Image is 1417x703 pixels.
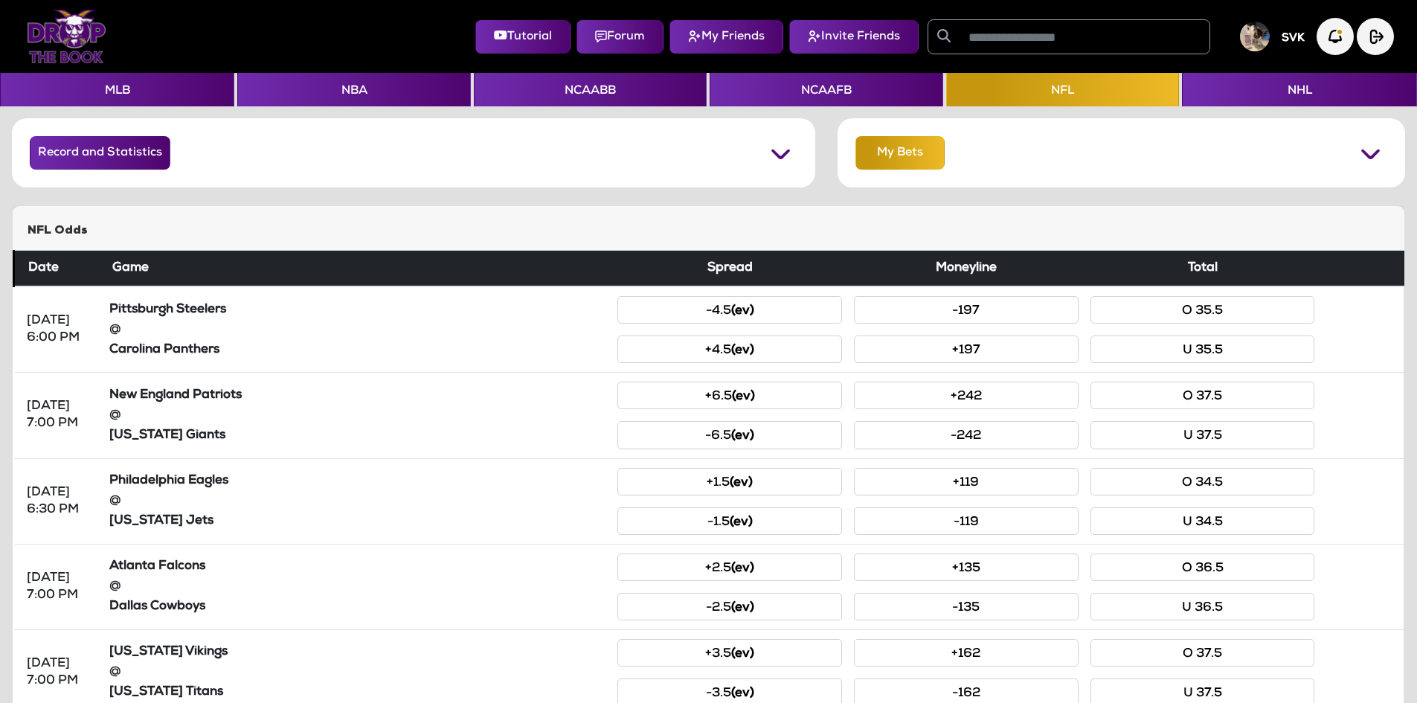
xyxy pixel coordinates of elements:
[14,251,103,287] th: Date
[669,20,783,54] button: My Friends
[946,73,1179,106] button: NFL
[617,468,842,495] button: +1.5(ev)
[109,515,213,527] strong: [US_STATE] Jets
[789,20,919,54] button: Invite Friends
[731,602,754,614] small: (ev)
[854,593,1079,620] button: -135
[1090,336,1315,363] button: U 35.5
[617,553,842,581] button: +2.5(ev)
[1317,18,1354,55] img: Notification
[731,305,754,318] small: (ev)
[732,391,755,403] small: (ev)
[854,507,1079,535] button: -119
[1090,421,1315,449] button: U 37.5
[1090,507,1315,535] button: U 34.5
[854,553,1079,581] button: +135
[109,321,606,338] div: @
[617,639,842,667] button: +3.5(ev)
[731,562,754,575] small: (ev)
[109,492,606,510] div: @
[27,484,91,519] div: [DATE] 6:30 PM
[30,136,170,170] button: Record and Statistics
[854,639,1079,667] button: +162
[27,570,91,604] div: [DATE] 7:00 PM
[109,429,225,442] strong: [US_STATE] Giants
[27,655,91,690] div: [DATE] 7:00 PM
[1090,296,1315,324] button: O 35.5
[854,382,1079,409] button: +242
[475,20,571,54] button: Tutorial
[109,646,228,658] strong: [US_STATE] Vikings
[730,516,753,529] small: (ev)
[109,389,242,402] strong: New England Patriots
[617,593,842,620] button: -2.5(ev)
[617,336,842,363] button: +4.5(ev)
[27,398,91,432] div: [DATE] 7:00 PM
[1182,73,1416,106] button: NHL
[617,507,842,535] button: -1.5(ev)
[109,304,226,316] strong: Pittsburgh Steelers
[731,687,754,700] small: (ev)
[854,296,1079,324] button: -197
[1085,251,1321,287] th: Total
[103,251,612,287] th: Game
[109,407,606,424] div: @
[109,578,606,595] div: @
[1282,32,1305,45] h5: SVK
[854,421,1079,449] button: -242
[611,251,848,287] th: Spread
[27,10,106,63] img: Logo
[848,251,1085,287] th: Moneyline
[109,344,219,356] strong: Carolina Panthers
[27,312,91,347] div: [DATE] 6:00 PM
[109,664,606,681] div: @
[109,475,228,487] strong: Philadelphia Eagles
[1090,382,1315,409] button: O 37.5
[1090,553,1315,581] button: O 36.5
[710,73,942,106] button: NCAAFB
[617,421,842,449] button: -6.5(ev)
[731,344,754,357] small: (ev)
[28,224,1389,238] h5: NFL Odds
[1090,639,1315,667] button: O 37.5
[1240,22,1270,51] img: User
[731,648,754,661] small: (ev)
[474,73,707,106] button: NCAABB
[109,560,205,573] strong: Atlanta Falcons
[237,73,470,106] button: NBA
[109,600,205,613] strong: Dallas Cowboys
[1090,468,1315,495] button: O 34.5
[854,336,1079,363] button: +197
[617,296,842,324] button: -4.5(ev)
[731,430,754,443] small: (ev)
[617,382,842,409] button: +6.5(ev)
[854,468,1079,495] button: +119
[1090,593,1315,620] button: U 36.5
[576,20,663,54] button: Forum
[109,686,223,699] strong: [US_STATE] Titans
[730,477,753,489] small: (ev)
[855,136,945,170] button: My Bets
